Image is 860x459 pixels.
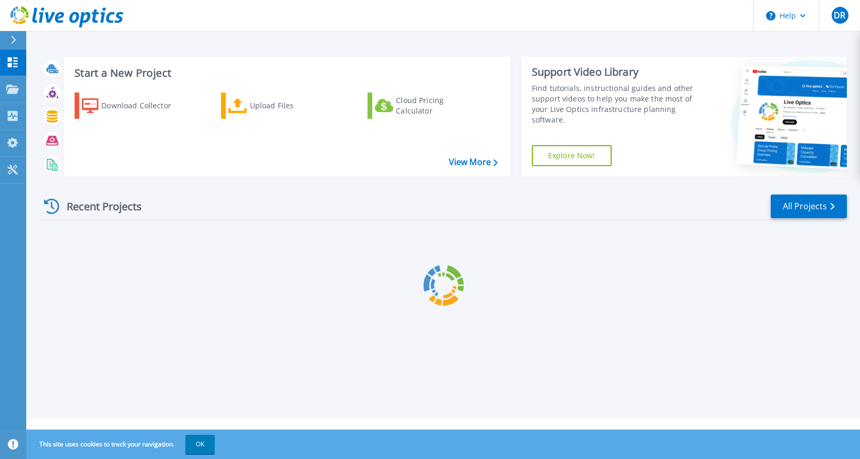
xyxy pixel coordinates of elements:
span: This site uses cookies to track your navigation. [29,435,215,454]
div: Cloud Pricing Calculator [396,95,480,116]
div: Find tutorials, instructional guides and other support videos to help you make the most of your L... [532,83,696,125]
div: Upload Files [250,95,334,116]
a: All Projects [771,195,847,218]
div: Support Video Library [532,65,696,79]
a: View More [449,157,498,167]
a: Download Collector [75,93,192,119]
span: DR [834,11,845,19]
h3: Start a New Project [75,67,497,79]
div: Recent Projects [40,193,156,219]
a: Upload Files [221,93,338,119]
a: Explore Now! [532,145,612,166]
button: OK [185,435,215,454]
div: Download Collector [101,95,185,116]
a: Cloud Pricing Calculator [368,93,485,119]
